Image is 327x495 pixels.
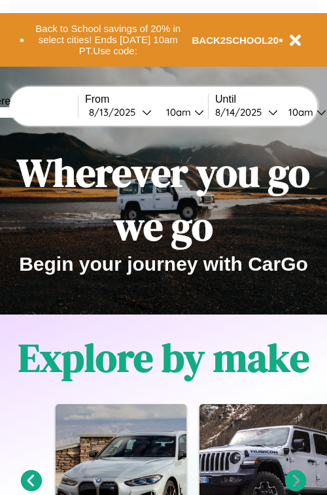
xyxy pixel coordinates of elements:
div: 8 / 13 / 2025 [89,106,142,118]
h1: Explore by make [18,331,309,384]
button: 10am [156,105,208,119]
div: 10am [160,106,194,118]
b: BACK2SCHOOL20 [192,35,279,46]
div: 8 / 14 / 2025 [215,106,268,118]
label: From [85,94,208,105]
button: 8/13/2025 [85,105,156,119]
div: 10am [282,106,317,118]
button: Back to School savings of 20% in select cities! Ends [DATE] 10am PT.Use code: [24,20,192,60]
